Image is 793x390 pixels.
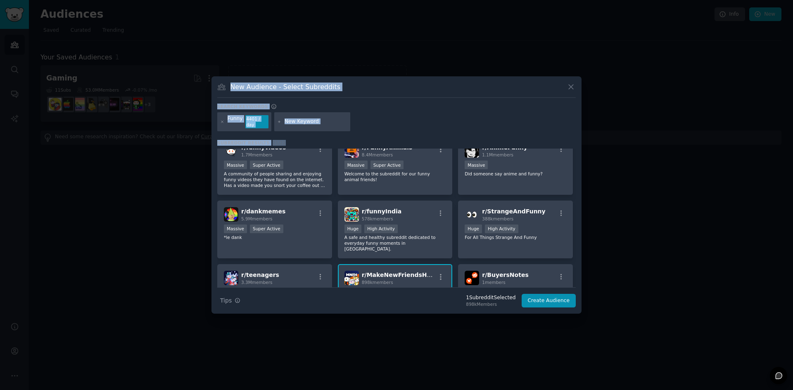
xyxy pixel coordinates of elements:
div: Massive [344,161,368,169]
div: Super Active [250,161,283,169]
span: r/ MakeNewFriendsHere [362,272,438,278]
img: BuyersNotes [465,271,479,285]
span: 1 members [482,280,506,285]
img: StrangeAndFunny [465,207,479,222]
span: 1.7M members [241,152,273,157]
img: teenagers [224,271,238,285]
span: 3.3M members [241,280,273,285]
span: Tips [220,296,232,305]
div: 4401 / day [245,115,268,128]
p: A community of people sharing and enjoying funny videos they have found on the internet. Has a vi... [224,171,325,188]
input: New Keyword [285,118,347,125]
p: Did someone say anime and funny? [465,171,566,177]
span: r/ dankmemes [241,208,285,215]
span: 21 / 22 [273,140,286,145]
img: funnyvideos [224,143,238,158]
p: *le dank [224,234,325,240]
div: Super Active [250,225,283,233]
span: r/ StrangeAndFunny [482,208,545,215]
img: funnyIndia [344,207,359,222]
div: Massive [465,161,488,169]
div: Massive [224,161,247,169]
div: Huge [344,225,362,233]
img: MakeNewFriendsHere [344,271,359,285]
span: r/ funnyIndia [362,208,402,215]
img: FunnyAnimals [344,143,359,158]
span: 5.9M members [241,216,273,221]
div: High Activity [485,225,518,233]
span: 1.1M members [482,152,513,157]
button: Create Audience [522,294,576,308]
div: 1 Subreddit Selected [466,294,515,302]
button: Tips [217,293,243,308]
div: Huge [465,225,482,233]
div: High Activity [364,225,398,233]
p: Welcome to the subreddit for our funny animal friends! [344,171,446,182]
img: dankmemes [224,207,238,222]
div: Funny [228,115,243,128]
span: 898k members [362,280,393,285]
h3: Search keywords [217,104,268,109]
span: 578k members [362,216,393,221]
span: 8.4M members [362,152,393,157]
span: Subreddit Results [217,140,270,146]
div: 898k Members [466,301,515,307]
div: Super Active [370,161,404,169]
p: A safe and healthy subreddit dedicated to everyday funny moments in [GEOGRAPHIC_DATA]. [344,234,446,252]
span: r/ teenagers [241,272,279,278]
h3: New Audience - Select Subreddits [230,83,340,91]
span: 388k members [482,216,513,221]
div: Massive [224,225,247,233]
img: AnimeFunny [465,143,479,158]
span: r/ BuyersNotes [482,272,528,278]
p: For All Things Strange And Funny [465,234,566,240]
